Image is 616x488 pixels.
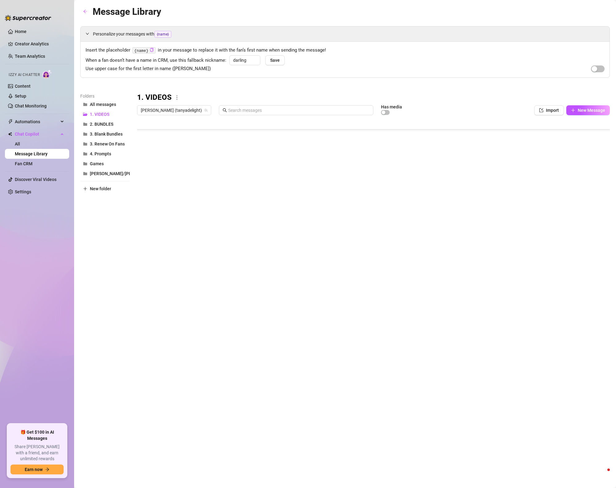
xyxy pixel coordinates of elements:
[15,84,31,89] a: Content
[534,105,564,115] button: Import
[15,54,45,59] a: Team Analytics
[15,141,20,146] a: All
[45,467,49,472] span: arrow-right
[83,142,87,146] span: folder
[571,108,575,112] span: plus
[93,4,161,19] article: Message Library
[83,9,87,14] span: arrow-left
[80,93,130,99] article: Folders
[80,149,130,159] button: 4. Prompts
[80,119,130,129] button: 2. BUNDLES
[204,108,208,112] span: team
[265,55,285,65] button: Save
[86,32,89,36] span: expanded
[90,102,116,107] span: All messages
[8,132,12,136] img: Chat Copilot
[90,132,123,137] span: 3. Blank Bundles
[83,112,87,116] span: folder-open
[539,108,543,112] span: import
[15,151,48,156] a: Message Library
[90,151,111,156] span: 4. Prompts
[90,122,113,127] span: 2. BUNDLES
[15,177,57,182] a: Discover Viral Videos
[90,112,109,117] span: 1. VIDEOS
[86,47,605,54] span: Insert the placeholder in your message to replace it with the fan’s first name when sending the m...
[174,95,180,100] span: more
[90,171,158,176] span: [PERSON_NAME]/[PERSON_NAME]
[83,162,87,166] span: folder
[270,58,280,63] span: Save
[381,105,402,109] article: Has media
[86,65,211,73] span: Use upper case for the first letter in name ([PERSON_NAME])
[8,119,13,124] span: thunderbolt
[86,57,226,64] span: When a fan doesn’t have a name in CRM, use this fallback nickname:
[10,444,64,462] span: Share [PERSON_NAME] with a friend, and earn unlimited rewards
[80,169,130,179] button: [PERSON_NAME]/[PERSON_NAME]
[546,108,559,113] span: Import
[15,129,59,139] span: Chat Copilot
[15,39,64,49] a: Creator Analytics
[150,48,154,52] span: copy
[15,117,59,127] span: Automations
[10,429,64,441] span: 🎁 Get $100 in AI Messages
[15,161,32,166] a: Fan CRM
[80,99,130,109] button: All messages
[80,129,130,139] button: 3. Blank Bundles
[83,122,87,126] span: folder
[9,72,40,78] span: Izzy AI Chatter
[15,29,27,34] a: Home
[80,109,130,119] button: 1. VIDEOS
[578,108,605,113] span: New Message
[141,106,207,115] span: Tanya (tanyadelight)
[83,132,87,136] span: folder
[595,467,610,482] iframe: Intercom live chat
[81,27,610,41] div: Personalize your messages with{name}
[83,102,87,107] span: folder
[80,184,130,194] button: New folder
[83,171,87,176] span: folder
[15,94,26,99] a: Setup
[5,15,51,21] img: logo-BBDzfeDw.svg
[90,186,111,191] span: New folder
[25,467,43,472] span: Earn now
[150,48,154,53] button: Click to Copy
[223,108,227,112] span: search
[137,93,172,103] h3: 1. VIDEOS
[15,189,31,194] a: Settings
[10,465,64,474] button: Earn nowarrow-right
[154,31,171,38] span: {name}
[80,159,130,169] button: Games
[90,141,125,146] span: 3. Renew On Fans
[132,47,156,54] code: {name}
[93,31,605,38] span: Personalize your messages with
[15,103,47,108] a: Chat Monitoring
[80,139,130,149] button: 3. Renew On Fans
[83,152,87,156] span: folder
[42,69,52,78] img: AI Chatter
[90,161,104,166] span: Games
[228,107,370,114] input: Search messages
[566,105,610,115] button: New Message
[83,187,87,191] span: plus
